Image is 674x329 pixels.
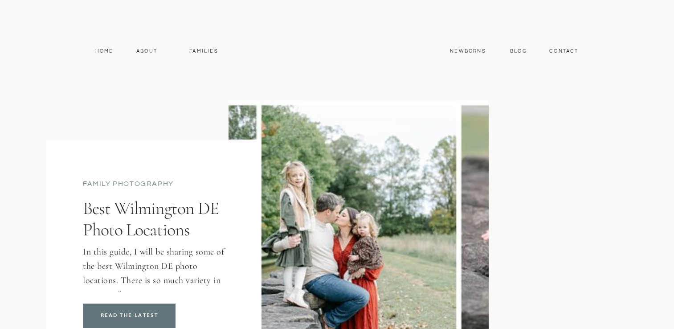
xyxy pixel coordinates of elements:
[545,47,584,55] a: contact
[447,47,490,55] a: Newborns
[83,180,174,187] a: family photography
[184,47,224,55] a: Families
[91,47,118,55] a: Home
[508,47,529,55] a: Blog
[134,47,160,55] a: About
[83,197,219,240] a: Best Wilmington DE Photo Locations
[87,311,172,320] a: READ THE LATEST
[83,304,176,328] a: Best Wilmington DE Photo Locations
